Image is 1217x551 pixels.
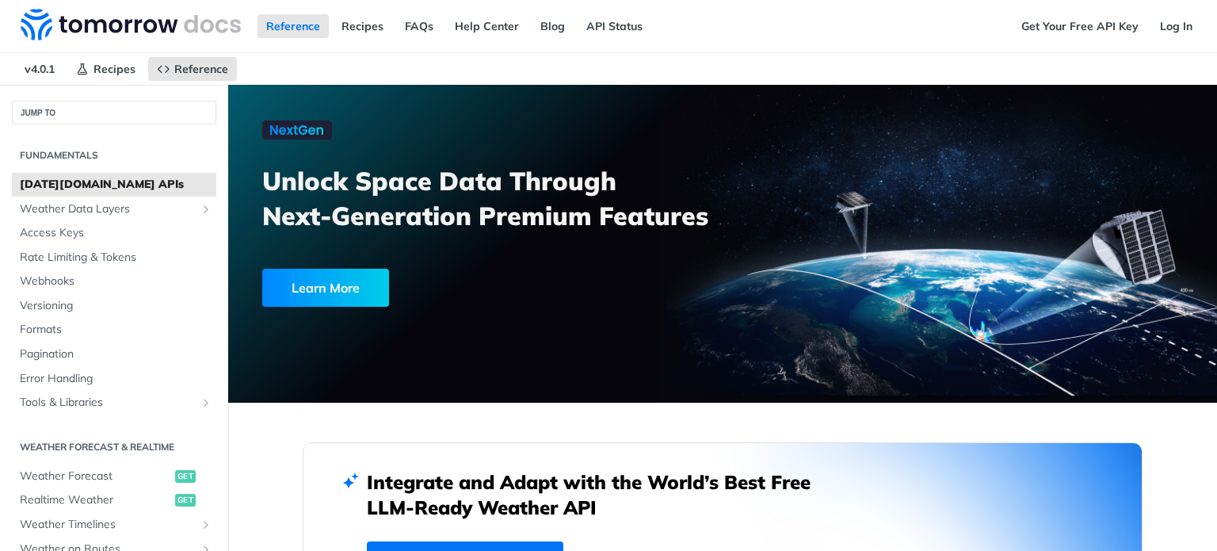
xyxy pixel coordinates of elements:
span: Rate Limiting & Tokens [20,250,212,266]
a: Weather Forecastget [12,465,216,488]
h3: Unlock Space Data Through Next-Generation Premium Features [262,163,740,233]
a: FAQs [396,14,442,38]
span: Error Handling [20,371,212,387]
a: Webhooks [12,270,216,293]
span: Webhooks [20,274,212,289]
span: [DATE][DOMAIN_NAME] APIs [20,177,212,193]
a: Blog [532,14,574,38]
a: Help Center [446,14,528,38]
h2: Weather Forecast & realtime [12,440,216,454]
span: Pagination [20,346,212,362]
span: Weather Timelines [20,517,196,533]
h2: Integrate and Adapt with the World’s Best Free LLM-Ready Weather API [367,469,834,520]
span: Formats [20,322,212,338]
span: get [175,470,196,483]
h2: Fundamentals [12,148,216,163]
button: Show subpages for Weather Data Layers [200,203,212,216]
div: Learn More [262,269,389,307]
a: Versioning [12,294,216,318]
span: get [175,494,196,507]
a: Realtime Weatherget [12,488,216,512]
a: Reference [148,57,237,81]
span: Reference [174,62,228,76]
a: Rate Limiting & Tokens [12,246,216,270]
button: JUMP TO [12,101,216,124]
a: Error Handling [12,367,216,391]
button: Show subpages for Weather Timelines [200,518,212,531]
a: Get Your Free API Key [1013,14,1147,38]
a: [DATE][DOMAIN_NAME] APIs [12,173,216,197]
a: API Status [578,14,651,38]
button: Show subpages for Tools & Libraries [200,396,212,409]
a: Pagination [12,342,216,366]
span: Weather Forecast [20,469,171,484]
a: Reference [258,14,329,38]
span: Weather Data Layers [20,201,196,217]
img: NextGen [262,121,332,140]
span: Versioning [20,298,212,314]
a: Log In [1151,14,1201,38]
a: Tools & LibrariesShow subpages for Tools & Libraries [12,391,216,415]
a: Formats [12,318,216,342]
a: Recipes [333,14,392,38]
a: Learn More [262,269,644,307]
a: Weather Data LayersShow subpages for Weather Data Layers [12,197,216,221]
a: Recipes [67,57,144,81]
a: Access Keys [12,221,216,245]
a: Weather TimelinesShow subpages for Weather Timelines [12,513,216,537]
span: Recipes [93,62,135,76]
span: v4.0.1 [16,57,63,81]
span: Access Keys [20,225,212,241]
img: Tomorrow.io Weather API Docs [21,9,241,40]
span: Tools & Libraries [20,395,196,411]
span: Realtime Weather [20,492,171,508]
